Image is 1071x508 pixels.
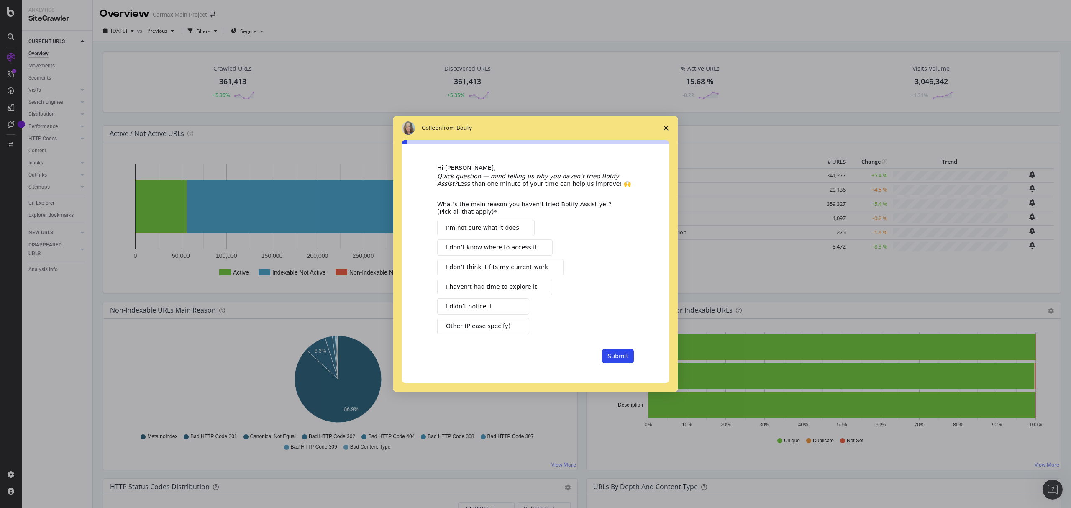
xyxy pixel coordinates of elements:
button: I’m not sure what it does [437,220,535,236]
div: What’s the main reason you haven’t tried Botify Assist yet? (Pick all that apply) [437,200,621,216]
span: I don’t think it fits my current work [446,263,548,272]
button: Other (Please specify) [437,318,529,334]
button: I haven’t had time to explore it [437,279,552,295]
button: I don’t know where to access it [437,239,553,256]
span: Colleen [422,125,442,131]
button: Submit [602,349,634,363]
span: from Botify [442,125,472,131]
div: Less than one minute of your time can help us improve! 🙌 [437,172,634,187]
span: Close survey [654,116,678,140]
span: Other (Please specify) [446,322,510,331]
i: Quick question — mind telling us why you haven’t tried Botify Assist? [437,173,619,187]
span: I’m not sure what it does [446,223,519,232]
span: I don’t know where to access it [446,243,537,252]
span: I didn’t notice it [446,302,492,311]
button: I didn’t notice it [437,298,529,315]
button: I don’t think it fits my current work [437,259,564,275]
img: Profile image for Colleen [402,121,415,135]
span: I haven’t had time to explore it [446,282,537,291]
div: Hi [PERSON_NAME], [437,164,634,172]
